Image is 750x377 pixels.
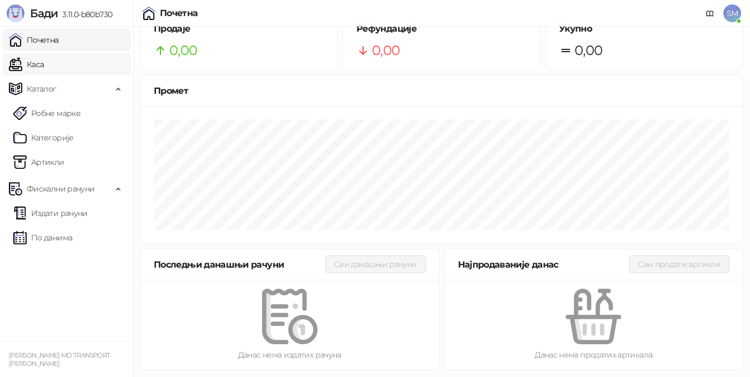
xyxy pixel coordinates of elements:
a: Категорије [13,127,74,149]
a: Робне марке [13,102,80,124]
span: 0,00 [169,40,197,61]
span: Каталог [27,78,57,100]
div: Последњи данашњи рачуни [154,258,325,272]
div: Промет [154,84,729,98]
button: Сви продати артикли [629,255,729,273]
small: [PERSON_NAME] MD TRANSPORT [PERSON_NAME] [9,351,110,368]
div: Најпродаваније данас [458,258,630,272]
span: Фискални рачуни [27,178,94,200]
button: Сви данашњи рачуни [325,255,425,273]
div: Почетна [160,9,198,18]
a: Документација [701,4,719,22]
span: 3.11.0-b80b730 [58,9,112,19]
span: 0,00 [372,40,400,61]
div: Данас нема продатих артикала [462,349,726,361]
a: ArtikliАртикли [13,151,64,173]
h5: Укупно [559,22,729,36]
a: Почетна [9,29,59,51]
a: Каса [9,53,44,76]
img: Logo [7,4,24,22]
span: 0,00 [575,40,602,61]
h5: Продаје [154,22,324,36]
div: Данас нема издатих рачуна [158,349,421,361]
a: Издати рачуни [13,202,88,224]
span: SM [723,4,741,22]
a: По данима [13,227,72,249]
span: Бади [30,7,58,20]
h5: Рефундације [356,22,527,36]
